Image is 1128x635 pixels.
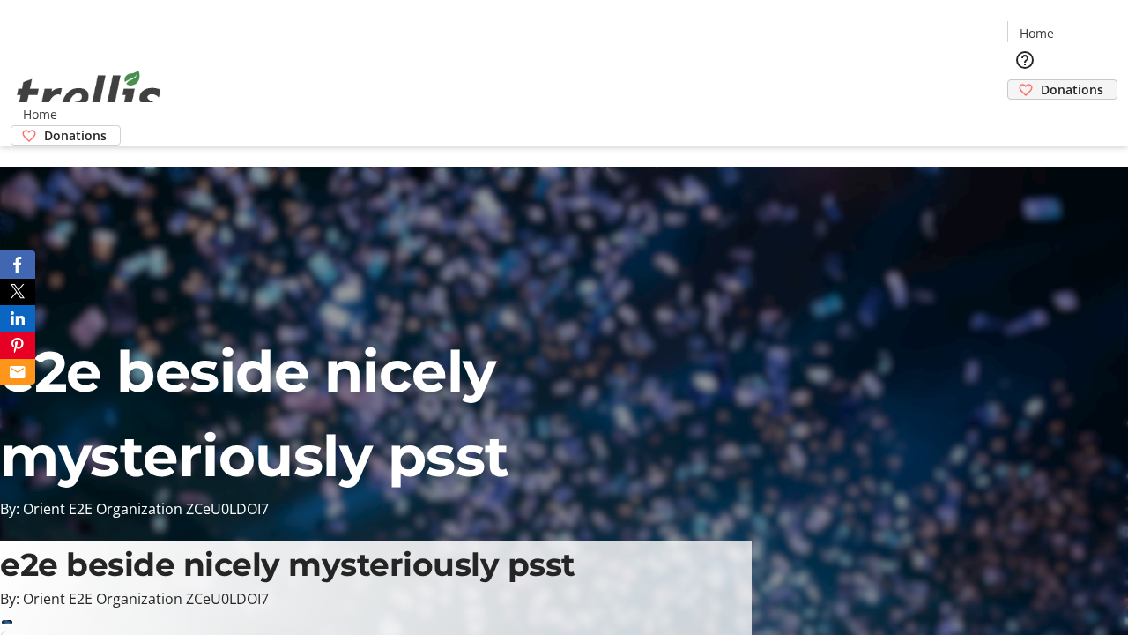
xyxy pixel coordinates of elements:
[1007,100,1043,135] button: Cart
[44,126,107,145] span: Donations
[1007,42,1043,78] button: Help
[11,51,167,139] img: Orient E2E Organization ZCeU0LDOI7's Logo
[1007,79,1117,100] a: Donations
[11,105,68,123] a: Home
[1008,24,1065,42] a: Home
[1020,24,1054,42] span: Home
[11,125,121,146] a: Donations
[23,105,57,123] span: Home
[1041,80,1103,99] span: Donations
